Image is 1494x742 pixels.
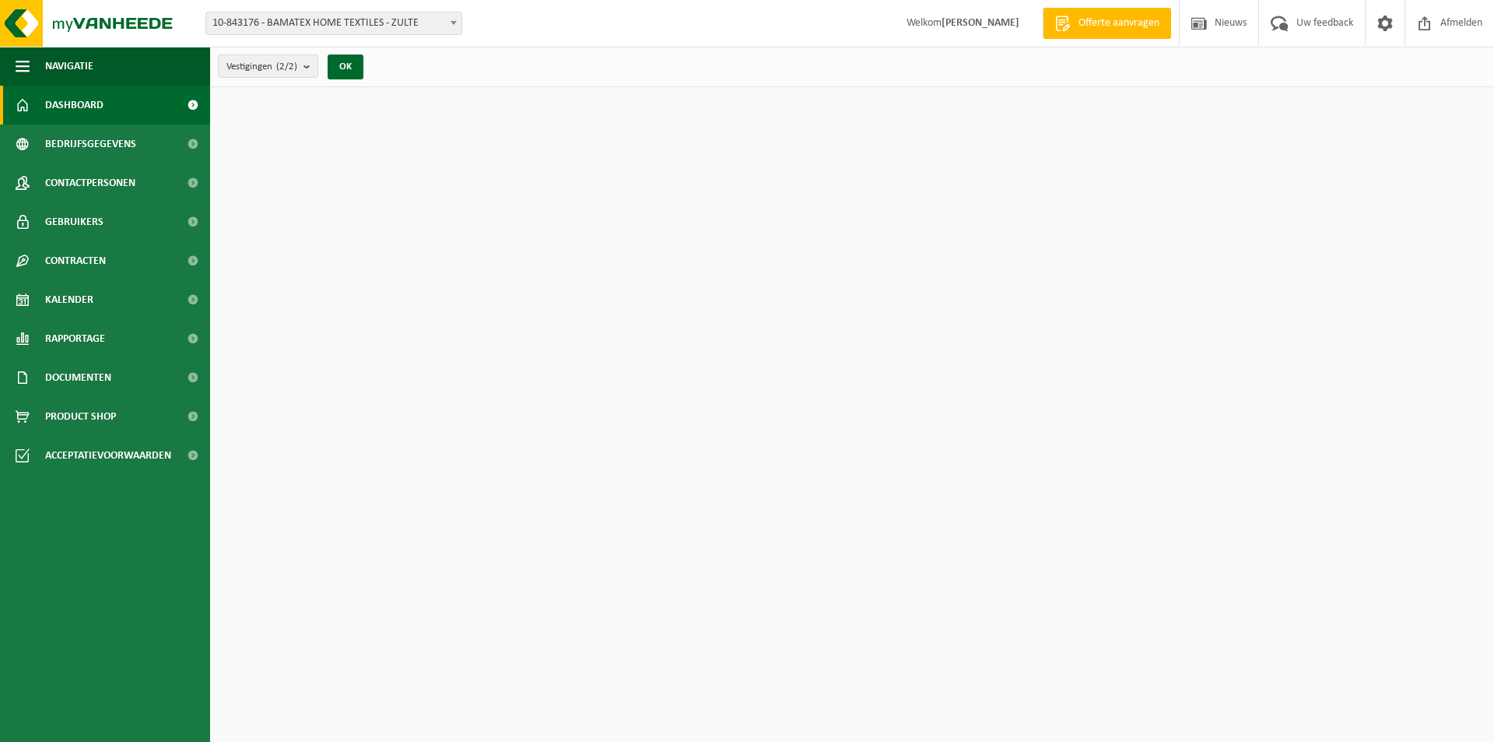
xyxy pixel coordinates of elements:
span: Kalender [45,280,93,319]
a: Offerte aanvragen [1043,8,1171,39]
span: 10-843176 - BAMATEX HOME TEXTILES - ZULTE [206,12,461,34]
span: Navigatie [45,47,93,86]
span: 10-843176 - BAMATEX HOME TEXTILES - ZULTE [205,12,462,35]
span: Contracten [45,241,106,280]
span: Product Shop [45,397,116,436]
count: (2/2) [276,62,297,72]
span: Offerte aanvragen [1075,16,1163,31]
span: Contactpersonen [45,164,135,202]
span: Documenten [45,358,111,397]
span: Acceptatievoorwaarden [45,436,171,475]
span: Vestigingen [226,55,297,79]
strong: [PERSON_NAME] [942,17,1019,29]
span: Rapportage [45,319,105,358]
span: Bedrijfsgegevens [45,125,136,164]
span: Gebruikers [45,202,103,241]
button: Vestigingen(2/2) [218,55,318,78]
button: OK [328,55,363,79]
span: Dashboard [45,86,103,125]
